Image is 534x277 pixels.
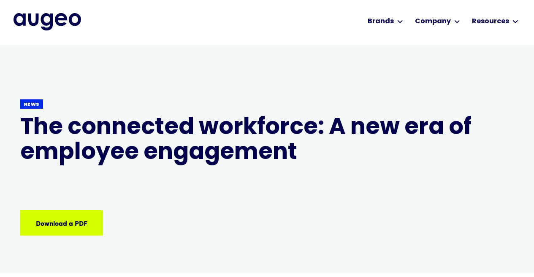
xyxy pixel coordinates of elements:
[20,210,103,236] a: Download a PDF
[14,13,81,30] a: home
[415,16,451,27] div: Company
[368,16,394,27] div: Brands
[20,116,514,166] h1: The connected workforce: A new era of employee engagement
[24,101,40,108] div: News
[14,13,81,30] img: Augeo's full logo in midnight blue.
[472,16,509,27] div: Resources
